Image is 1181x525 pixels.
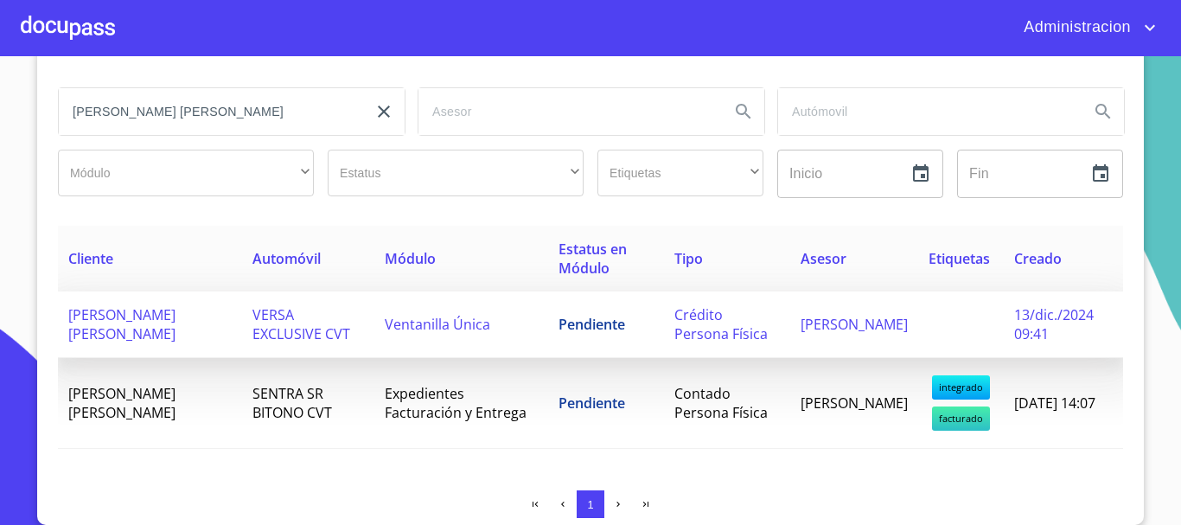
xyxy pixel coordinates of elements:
span: [PERSON_NAME] [801,394,908,413]
input: search [59,88,356,135]
button: Search [723,91,764,132]
span: Estatus en Módulo [559,240,627,278]
div: ​ [58,150,314,196]
span: 1 [587,498,593,511]
span: [PERSON_NAME] [801,315,908,334]
button: 1 [577,490,604,518]
span: 13/dic./2024 09:41 [1014,305,1094,343]
input: search [778,88,1076,135]
span: Creado [1014,249,1062,268]
span: Tipo [674,249,703,268]
span: VERSA EXCLUSIVE CVT [252,305,350,343]
span: integrado [932,375,990,400]
div: ​ [328,150,584,196]
span: Expedientes Facturación y Entrega [385,384,527,422]
span: Asesor [801,249,846,268]
span: Cliente [68,249,113,268]
span: SENTRA SR BITONO CVT [252,384,332,422]
span: facturado [932,407,990,431]
input: search [418,88,716,135]
span: [PERSON_NAME] [PERSON_NAME] [68,384,176,422]
span: Módulo [385,249,436,268]
button: Search [1082,91,1124,132]
div: ​ [597,150,763,196]
span: Ventanilla Única [385,315,490,334]
span: [PERSON_NAME] [PERSON_NAME] [68,305,176,343]
span: Pendiente [559,394,625,413]
span: Pendiente [559,315,625,334]
span: Administracion [1011,14,1140,42]
span: Automóvil [252,249,321,268]
button: clear input [363,91,405,132]
span: [DATE] 14:07 [1014,394,1095,413]
span: Crédito Persona Física [674,305,768,343]
button: account of current user [1011,14,1160,42]
span: Etiquetas [929,249,990,268]
span: Contado Persona Física [674,384,768,422]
